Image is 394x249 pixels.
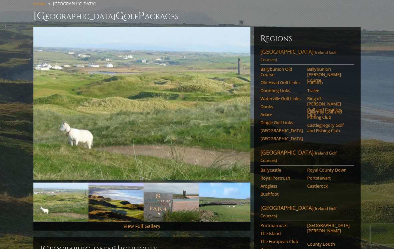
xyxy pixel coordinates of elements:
[260,239,303,244] a: The European Club
[307,223,350,234] a: [GEOGRAPHIC_DATA][PERSON_NAME]
[33,9,361,23] h1: [GEOGRAPHIC_DATA] olf ackages
[260,175,303,181] a: Royal Portrush
[260,33,354,44] h6: Regions
[260,149,354,166] a: [GEOGRAPHIC_DATA](Ireland Golf Courses)
[260,48,354,65] a: [GEOGRAPHIC_DATA](Ireland Golf Courses)
[138,9,145,23] span: P
[307,88,350,93] a: Tralee
[260,80,303,85] a: Old Head Golf Links
[260,112,303,117] a: Adare
[260,128,303,133] a: [GEOGRAPHIC_DATA]
[260,231,303,236] a: The Island
[307,167,350,173] a: Royal County Down
[307,241,350,247] a: County Louth
[307,183,350,189] a: Castlerock
[260,167,303,173] a: Ballycastle
[307,109,350,120] a: Killarney Golf and Fishing Club
[307,175,350,181] a: Portstewart
[307,80,350,85] a: Lahinch
[260,136,303,141] a: [GEOGRAPHIC_DATA]
[124,223,160,229] a: View Full Gallery
[260,204,354,221] a: [GEOGRAPHIC_DATA](Ireland Golf Courses)
[260,66,303,77] a: Ballybunion Old Course
[116,9,124,23] span: G
[307,122,350,134] a: Castlegregory Golf and Fishing Club
[33,1,46,7] a: Home
[260,120,303,125] a: Dingle Golf Links
[260,223,303,228] a: Portmarnock
[307,66,350,83] a: Ballybunion [PERSON_NAME] Course
[260,104,303,109] a: Dooks
[260,191,303,197] a: Bushfoot
[260,96,303,101] a: Waterville Golf Links
[260,183,303,189] a: Ardglass
[260,88,303,93] a: Doonbeg Links
[53,1,98,7] li: [GEOGRAPHIC_DATA]
[307,96,350,117] a: Ring of [PERSON_NAME] Golf and Country Club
